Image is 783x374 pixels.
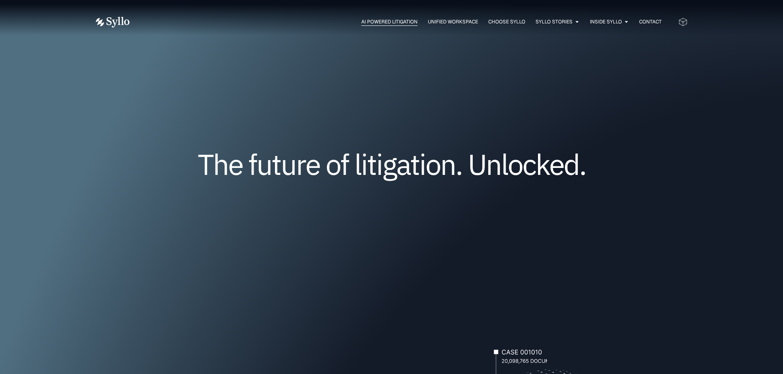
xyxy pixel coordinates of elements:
[361,18,418,25] a: AI Powered Litigation
[428,18,478,25] a: Unified Workspace
[146,18,662,26] div: Menu Toggle
[146,18,662,26] nav: Menu
[96,17,129,28] img: Vector
[145,151,638,178] h1: The future of litigation. Unlocked.
[488,18,525,25] a: Choose Syllo
[536,18,573,25] a: Syllo Stories
[639,18,662,25] a: Contact
[590,18,622,25] a: Inside Syllo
